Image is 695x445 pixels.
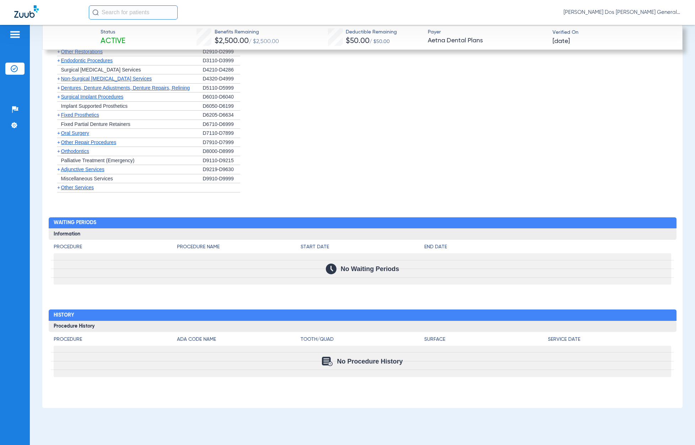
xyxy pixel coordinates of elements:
[57,148,60,154] span: +
[301,243,424,251] h4: Start Date
[346,28,397,36] span: Deductible Remaining
[203,156,240,165] div: D9110-D9215
[61,85,190,91] span: Dentures, Denture Adjustments, Denture Repairs, Relining
[9,30,21,39] img: hamburger-icon
[57,130,60,136] span: +
[203,129,240,138] div: D7110-D7899
[49,309,677,321] h2: History
[61,94,124,100] span: Surgical Implant Procedures
[301,336,424,346] app-breakdown-title: Tooth/Quad
[177,243,301,253] app-breakdown-title: Procedure Name
[203,111,240,120] div: D6205-D6634
[177,336,301,346] app-breakdown-title: ADA Code Name
[203,147,240,156] div: D8000-D8999
[57,185,60,190] span: +
[57,58,60,63] span: +
[101,36,125,46] span: Active
[203,102,240,111] div: D6050-D6199
[57,139,60,145] span: +
[659,411,695,445] iframe: Chat Widget
[428,28,546,36] span: Payer
[61,185,94,190] span: Other Services
[428,36,546,45] span: Aetna Dental Plans
[322,357,333,366] img: Calendar
[101,28,125,36] span: Status
[89,5,178,20] input: Search for patients
[548,336,672,343] h4: Service Date
[424,336,548,346] app-breakdown-title: Surface
[370,39,390,44] span: / $50.00
[57,112,60,118] span: +
[177,243,301,251] h4: Procedure Name
[61,176,113,181] span: Miscellaneous Services
[203,56,240,65] div: D3110-D3999
[553,29,671,36] span: Verified On
[61,76,152,81] span: Non-Surgical [MEDICAL_DATA] Services
[61,158,135,163] span: Palliative Treatment (Emergency)
[215,37,249,45] span: $2,500.00
[57,166,60,172] span: +
[57,76,60,81] span: +
[57,94,60,100] span: +
[61,148,89,154] span: Orthodontics
[49,228,677,240] h3: Information
[61,112,99,118] span: Fixed Prosthetics
[61,58,113,63] span: Endodontic Procedures
[61,130,89,136] span: Oral Surgery
[203,74,240,84] div: D4320-D4999
[61,139,117,145] span: Other Repair Procedures
[54,336,177,346] app-breakdown-title: Procedure
[54,243,177,253] app-breakdown-title: Procedure
[249,39,279,44] span: / $2,500.00
[424,336,548,343] h4: Surface
[49,321,677,332] h3: Procedure History
[553,37,570,46] span: [DATE]
[203,165,240,174] div: D9219-D9630
[61,121,130,127] span: Fixed Partial Denture Retainers
[326,264,336,274] img: Calendar
[203,65,240,75] div: D4210-D4286
[14,5,39,18] img: Zuub Logo
[424,243,672,253] app-breakdown-title: End Date
[57,49,60,54] span: +
[57,85,60,91] span: +
[92,9,99,16] img: Search Icon
[61,166,104,172] span: Adjunctive Services
[424,243,672,251] h4: End Date
[203,174,240,184] div: D9910-D9999
[341,265,399,272] span: No Waiting Periods
[548,336,672,346] app-breakdown-title: Service Date
[54,336,177,343] h4: Procedure
[564,9,681,16] span: [PERSON_NAME] Dos [PERSON_NAME] General | Abra Health
[203,120,240,129] div: D6710-D6999
[61,49,103,54] span: Other Restorations
[203,84,240,93] div: D5110-D5999
[177,336,301,343] h4: ADA Code Name
[203,92,240,102] div: D6010-D6040
[301,336,424,343] h4: Tooth/Quad
[215,28,279,36] span: Benefits Remaining
[203,47,240,57] div: D2910-D2999
[337,358,403,365] span: No Procedure History
[301,243,424,253] app-breakdown-title: Start Date
[61,67,141,73] span: Surgical [MEDICAL_DATA] Services
[54,243,177,251] h4: Procedure
[346,37,370,45] span: $50.00
[203,138,240,147] div: D7910-D7999
[49,217,677,229] h2: Waiting Periods
[61,103,128,109] span: Implant Supported Prosthetics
